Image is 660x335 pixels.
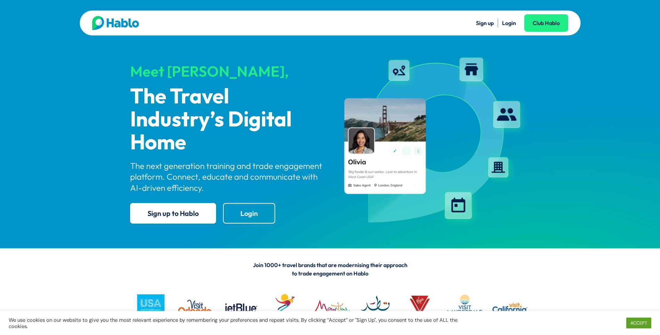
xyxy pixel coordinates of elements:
[223,203,275,224] a: Login
[489,287,530,329] img: vc logo
[502,20,516,26] a: Login
[130,63,324,79] div: Meet [PERSON_NAME],
[253,262,407,277] span: Join 1000+ travel brands that are modernising their approach to trade engagement on Hablo
[476,20,494,26] a: Sign up
[175,287,216,329] img: VO
[524,14,568,32] a: Club Hablo
[354,287,396,329] img: QATAR
[9,317,459,329] div: We use cookies on our website to give you the most relevant experience by remembering your prefer...
[309,287,351,329] img: MTPA
[399,287,440,329] img: VV logo
[220,287,261,329] img: jetblue
[130,287,172,329] img: busa
[264,287,306,329] img: Tourism Australia
[626,318,651,328] a: ACCEPT
[444,287,485,329] img: LAUDERDALE
[336,52,530,229] img: hablo-profile-image
[92,16,139,30] img: Hablo logo main 2
[130,203,216,224] a: Sign up to Hablo
[130,161,324,193] p: The next generation training and trade engagement platform. Connect, educate and communicate with...
[130,86,324,155] p: The Travel Industry’s Digital Home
